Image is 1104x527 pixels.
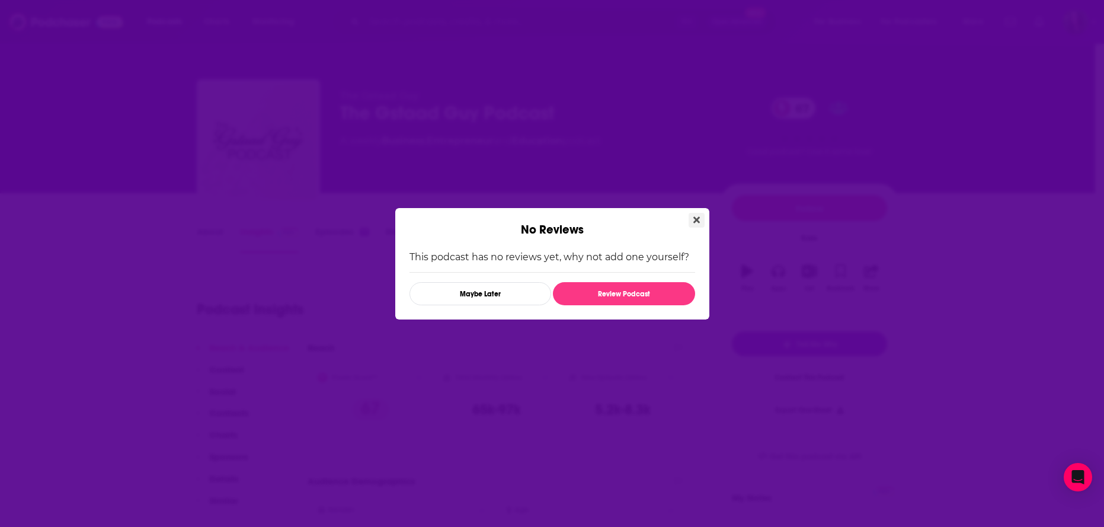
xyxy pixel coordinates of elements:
[409,251,695,263] p: This podcast has no reviews yet, why not add one yourself?
[689,213,705,228] button: Close
[553,282,695,305] button: Review Podcast
[395,208,709,237] div: No Reviews
[409,282,551,305] button: Maybe Later
[1064,463,1092,491] div: Open Intercom Messenger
